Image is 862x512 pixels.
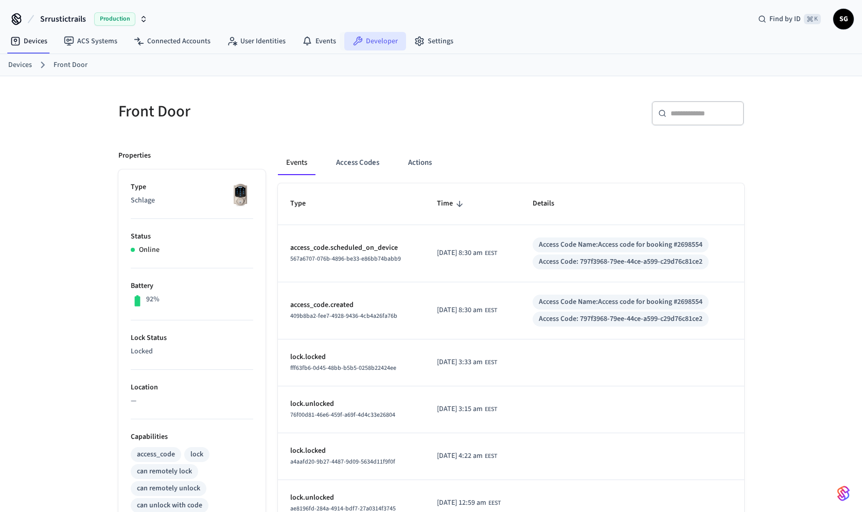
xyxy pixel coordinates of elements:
[290,196,319,212] span: Type
[290,411,395,419] span: 76f00d81-46e6-459f-a69f-4d4c33e26804
[437,248,497,259] div: Europe/Kiev
[290,399,412,409] p: lock.unlocked
[488,499,501,508] span: EEST
[131,195,253,206] p: Schlage
[437,196,466,212] span: Time
[485,358,497,367] span: EEST
[437,498,486,508] span: [DATE] 12:59 am
[118,150,151,161] p: Properties
[8,60,32,71] a: Devices
[834,10,853,28] span: SG
[2,32,56,50] a: Devices
[126,32,219,50] a: Connected Accounts
[190,449,203,460] div: lock
[290,300,412,311] p: access_code.created
[437,498,501,508] div: Europe/Kiev
[290,446,412,456] p: lock.locked
[437,451,483,462] span: [DATE] 4:22 am
[485,405,497,414] span: EEST
[294,32,344,50] a: Events
[485,306,497,315] span: EEST
[137,483,200,494] div: can remotely unlock
[750,10,829,28] div: Find by ID⌘ K
[54,60,87,71] a: Front Door
[539,257,702,267] div: Access Code: 797f3968-79ee-44ce-a599-c29d76c81ce2
[539,314,702,325] div: Access Code: 797f3968-79ee-44ce-a599-c29d76c81ce2
[131,182,253,193] p: Type
[40,13,86,25] span: Srrustictrails
[56,32,126,50] a: ACS Systems
[137,466,192,477] div: can remotely lock
[290,254,401,263] span: 567a6707-076b-4896-be33-e86bb74babb9
[437,404,483,415] span: [DATE] 3:15 am
[290,492,412,503] p: lock.unlocked
[131,281,253,292] p: Battery
[290,312,397,320] span: 409b8ba2-fee7-4928-9436-4cb4a26fa76b
[290,352,412,363] p: lock.locked
[137,449,175,460] div: access_code
[131,382,253,393] p: Location
[437,305,483,316] span: [DATE] 8:30 am
[131,396,253,406] p: —
[139,245,160,255] p: Online
[131,231,253,242] p: Status
[539,297,702,308] div: Access Code Name: Access code for booking #2698554
[437,451,497,462] div: Europe/Kiev
[131,333,253,344] p: Lock Status
[118,101,425,122] h5: Front Door
[437,305,497,316] div: Europe/Kiev
[278,150,744,175] div: ant example
[833,9,854,29] button: SG
[533,196,568,212] span: Details
[94,12,135,26] span: Production
[485,452,497,461] span: EEST
[344,32,406,50] a: Developer
[290,243,412,253] p: access_code.scheduled_on_device
[437,357,497,368] div: Europe/Kiev
[437,404,497,415] div: Europe/Kiev
[769,14,801,24] span: Find by ID
[804,14,821,24] span: ⌘ K
[146,294,160,305] p: 92%
[437,248,483,259] span: [DATE] 8:30 am
[539,240,702,250] div: Access Code Name: Access code for booking #2698554
[437,357,483,368] span: [DATE] 3:33 am
[328,150,388,175] button: Access Codes
[400,150,440,175] button: Actions
[278,150,315,175] button: Events
[290,364,396,372] span: fff63fb6-0d45-48bb-b5b5-0258b22424ee
[219,32,294,50] a: User Identities
[137,500,202,511] div: can unlock with code
[485,249,497,258] span: EEST
[837,485,850,502] img: SeamLogoGradient.69752ec5.svg
[406,32,462,50] a: Settings
[227,182,253,208] img: Schlage Sense Smart Deadbolt with Camelot Trim, Front
[290,457,395,466] span: a4aafd20-9b27-4487-9d09-5634d11f9f0f
[131,346,253,357] p: Locked
[131,432,253,442] p: Capabilities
